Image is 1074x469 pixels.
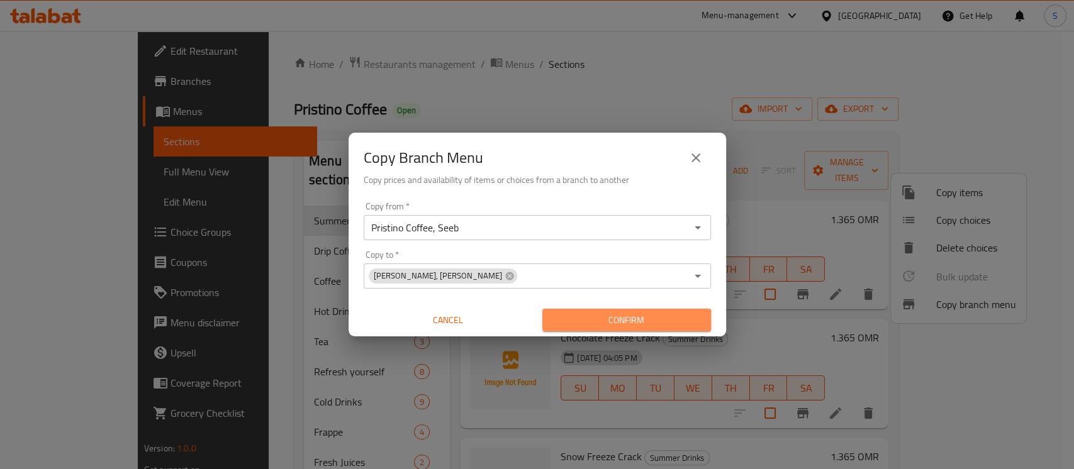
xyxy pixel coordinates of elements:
[364,148,483,168] h2: Copy Branch Menu
[689,219,707,236] button: Open
[689,267,707,285] button: Open
[364,173,711,187] h6: Copy prices and availability of items or choices from a branch to another
[364,309,532,332] button: Cancel
[681,143,711,173] button: close
[369,270,507,282] span: [PERSON_NAME], [PERSON_NAME]
[369,268,517,284] div: [PERSON_NAME], [PERSON_NAME]
[369,312,527,328] span: Cancel
[542,309,711,332] button: Confirm
[552,312,701,328] span: Confirm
